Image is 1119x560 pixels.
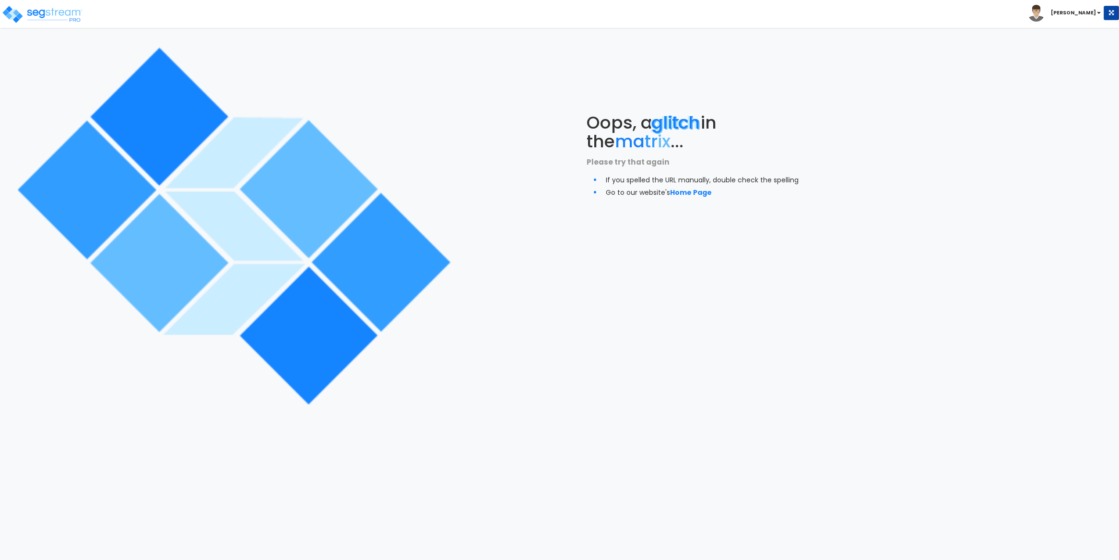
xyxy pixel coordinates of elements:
[606,186,813,198] li: Go to our website's
[652,110,701,135] span: glitch
[1,5,83,24] img: logo_pro_r.png
[645,129,658,154] span: tr
[670,188,712,197] a: Home Page
[658,129,671,154] span: ix
[1051,9,1096,16] b: [PERSON_NAME]
[587,156,813,168] p: Please try that again
[587,110,717,154] span: Oops, a in the ...
[615,129,645,154] span: ma
[1028,5,1045,22] img: avatar.png
[606,173,813,186] li: If you spelled the URL manually, double check the spelling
